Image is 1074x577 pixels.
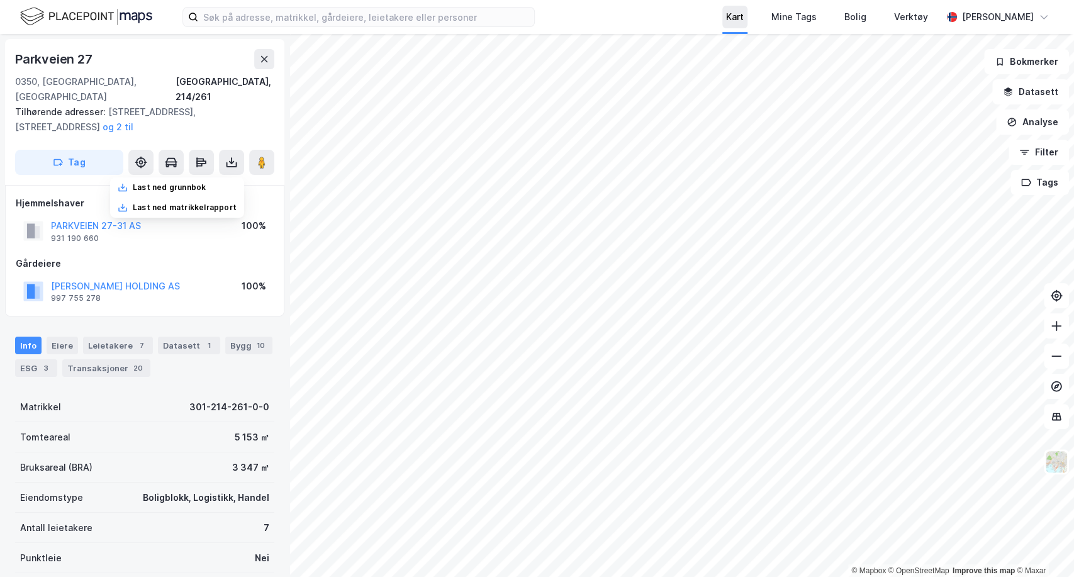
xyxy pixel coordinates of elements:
button: Tag [15,150,123,175]
div: Info [15,337,42,354]
iframe: Chat Widget [1011,517,1074,577]
div: 5 153 ㎡ [235,430,269,445]
div: Mine Tags [771,9,817,25]
div: Gårdeiere [16,256,274,271]
div: 931 190 660 [51,233,99,244]
div: Boligblokk, Logistikk, Handel [143,490,269,505]
div: Bruksareal (BRA) [20,460,92,475]
div: 997 755 278 [51,293,101,303]
div: 0350, [GEOGRAPHIC_DATA], [GEOGRAPHIC_DATA] [15,74,176,104]
div: 10 [254,339,267,352]
img: Z [1044,450,1068,474]
div: [STREET_ADDRESS], [STREET_ADDRESS] [15,104,264,135]
div: 7 [264,520,269,535]
div: ESG [15,359,57,377]
div: 301-214-261-0-0 [189,400,269,415]
div: [PERSON_NAME] [962,9,1034,25]
div: Punktleie [20,551,62,566]
div: Bygg [225,337,272,354]
div: Matrikkel [20,400,61,415]
div: Bolig [844,9,866,25]
img: logo.f888ab2527a4732fd821a326f86c7f29.svg [20,6,152,28]
div: [GEOGRAPHIC_DATA], 214/261 [176,74,274,104]
button: Analyse [996,109,1069,135]
div: Verktøy [894,9,928,25]
div: 1 [203,339,215,352]
button: Tags [1010,170,1069,195]
div: Leietakere [83,337,153,354]
span: Tilhørende adresser: [15,106,108,117]
div: Eiendomstype [20,490,83,505]
a: OpenStreetMap [888,566,949,575]
div: Parkveien 27 [15,49,95,69]
div: Kontrollprogram for chat [1011,517,1074,577]
div: 20 [131,362,145,374]
div: Tomteareal [20,430,70,445]
div: Kart [726,9,744,25]
div: Datasett [158,337,220,354]
a: Mapbox [851,566,886,575]
div: Transaksjoner [62,359,150,377]
div: 7 [135,339,148,352]
div: Eiere [47,337,78,354]
div: Antall leietakere [20,520,92,535]
button: Datasett [992,79,1069,104]
div: Hjemmelshaver [16,196,274,211]
div: Nei [255,551,269,566]
div: 3 [40,362,52,374]
div: 100% [242,279,266,294]
div: Last ned grunnbok [133,182,206,193]
div: 3 347 ㎡ [232,460,269,475]
a: Improve this map [953,566,1015,575]
button: Bokmerker [984,49,1069,74]
button: Filter [1009,140,1069,165]
input: Søk på adresse, matrikkel, gårdeiere, leietakere eller personer [198,8,534,26]
div: Last ned matrikkelrapport [133,203,237,213]
div: 100% [242,218,266,233]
